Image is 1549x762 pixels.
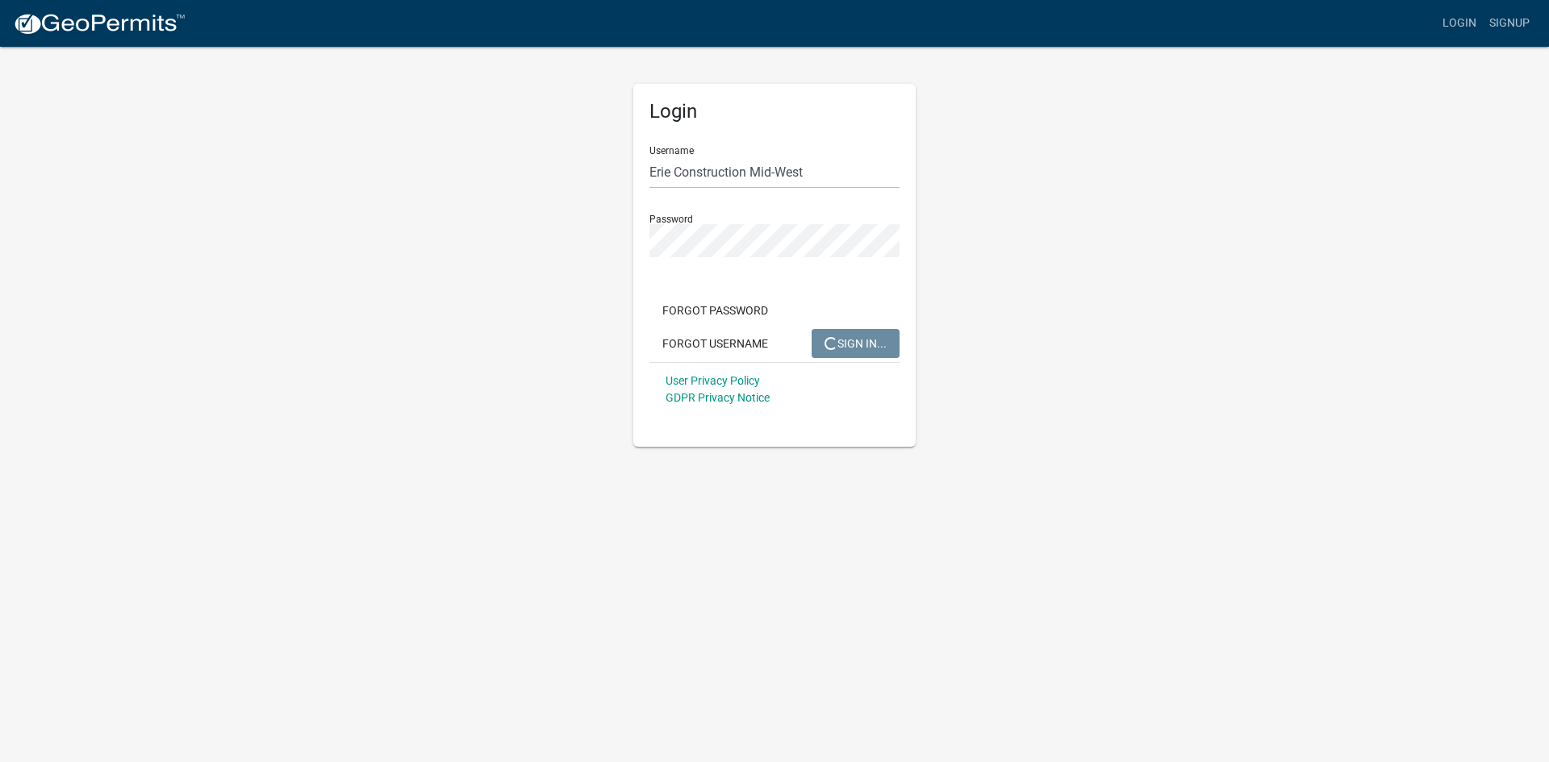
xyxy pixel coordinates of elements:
button: Forgot Username [649,329,781,358]
span: SIGN IN... [825,336,887,349]
h5: Login [649,100,900,123]
a: Login [1436,8,1483,39]
a: User Privacy Policy [666,374,760,387]
button: Forgot Password [649,296,781,325]
a: Signup [1483,8,1536,39]
a: GDPR Privacy Notice [666,391,770,404]
button: SIGN IN... [812,329,900,358]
